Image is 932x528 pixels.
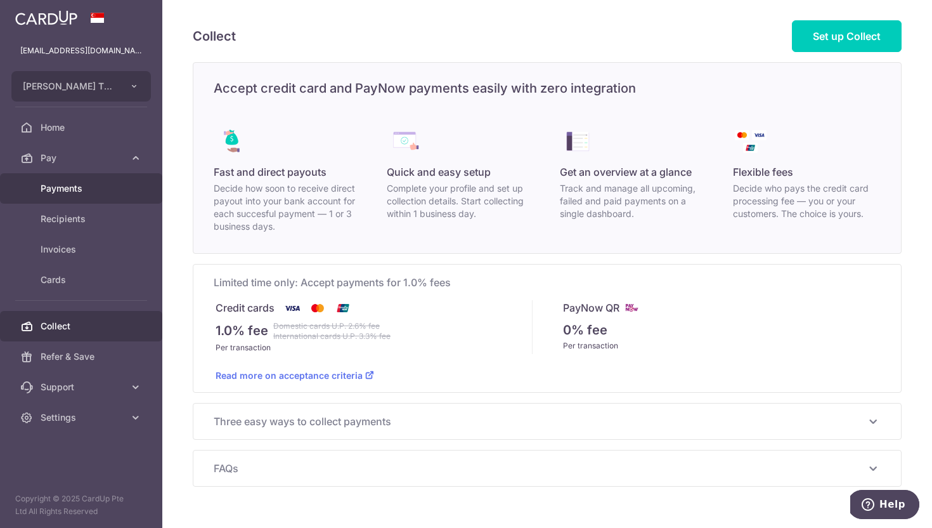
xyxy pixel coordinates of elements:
span: Help [29,9,55,20]
p: Decide who pays the credit card processing fee — you or your customers. The choice is yours. [733,182,881,220]
span: Recipients [41,213,124,225]
img: Visa [280,300,305,316]
p: 0% fee [563,320,607,340]
img: collect_benefits-payment-logos-dce544b9a714b2bc395541eb8d6324069de0a0c65b63ad9c2b4d71e4e11ae343.png [733,124,768,159]
span: Set up Collect [813,30,881,43]
h5: Accept credit card and PayNow payments easily with zero integration [193,78,901,98]
p: Complete your profile and set up collection details. Start collecting within 1 business day. [387,182,534,220]
span: Pay [41,152,124,164]
h5: Collect [193,26,236,46]
img: collect_benefits-all-in-one-overview-ecae168be53d4dea631b4473abdc9059fc34e556e287cb8dd7d0b18560f7... [560,124,595,159]
div: Per transaction [216,341,532,354]
a: Set up Collect [792,20,902,52]
span: Fast and direct payouts [214,164,327,180]
span: Cards [41,274,124,286]
span: FAQs [214,461,865,476]
span: Settings [41,411,124,424]
p: Decide how soon to receive direct payout into your bank account for each succesful payment — 1 or... [214,182,361,233]
p: PayNow QR [563,300,619,315]
img: paynow-md-4fe65508ce96feda548756c5ee0e473c78d4820b8ea51387c6e4ad89e58a5e61.png [625,300,640,315]
button: [PERSON_NAME] TRADELINK PTE. LTD. [11,71,151,102]
img: collect_benefits-direct_payout-68d016c079b23098044efbcd1479d48bd02143683a084563df2606996dc465b2.png [214,124,249,159]
span: Home [41,121,124,134]
strike: Domestic cards U.P. 2.6% fee International cards U.P. 3.3% fee [273,321,391,341]
span: Support [41,381,124,393]
span: Flexible fees [733,164,793,180]
p: [EMAIL_ADDRESS][DOMAIN_NAME] [20,44,142,57]
span: Quick and easy setup [387,164,491,180]
p: Three easy ways to collect payments [214,414,881,429]
p: FAQs [214,461,881,476]
span: Refer & Save [41,350,124,363]
div: Per transaction [563,340,879,352]
span: Three easy ways to collect payments [214,414,865,429]
p: 1.0% fee [216,321,268,341]
p: Credit cards [216,300,275,316]
p: Track and manage all upcoming, failed and paid payments on a single dashboard. [560,182,708,220]
img: Mastercard [305,300,330,316]
img: Union Pay [330,300,356,316]
img: collect_benefits-quick_setup-238ffe9d55e53beed05605bc46673ff5ef3689472e416b62ebc7d0ab8d3b3a0b.png [387,124,422,159]
span: Get an overview at a glance [560,164,692,180]
iframe: Opens a widget where you can find more information [850,490,919,522]
span: Collect [41,320,124,333]
a: Read more on acceptance criteria [216,370,374,381]
span: Payments [41,182,124,195]
span: Limited time only: Accept payments for 1.0% fees [214,275,881,290]
span: Invoices [41,243,124,256]
span: [PERSON_NAME] TRADELINK PTE. LTD. [23,80,117,93]
img: CardUp [15,10,77,25]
